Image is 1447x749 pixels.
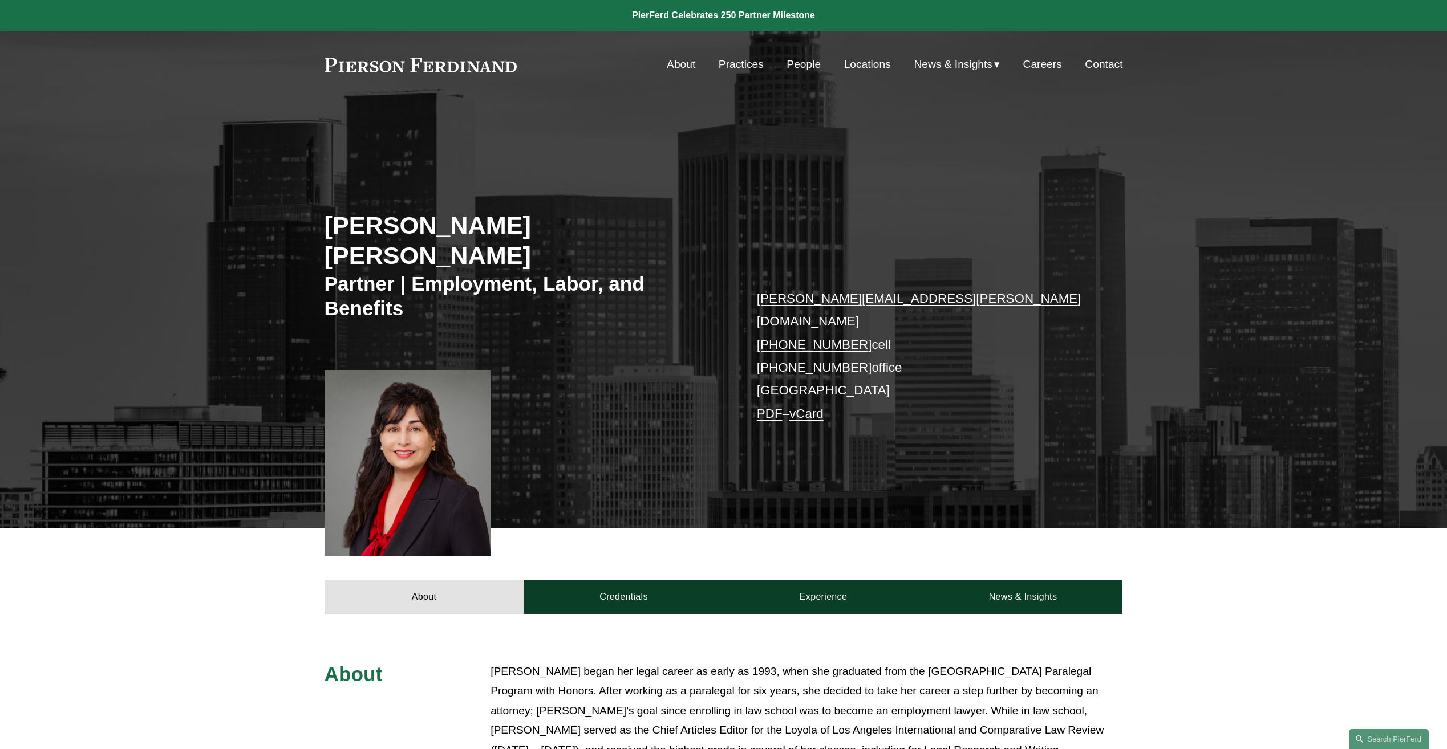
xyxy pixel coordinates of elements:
[719,54,764,75] a: Practices
[325,210,724,270] h2: [PERSON_NAME] [PERSON_NAME]
[325,580,524,614] a: About
[667,54,695,75] a: About
[914,55,992,75] span: News & Insights
[757,406,783,421] a: PDF
[757,337,872,352] a: [PHONE_NUMBER]
[1085,54,1122,75] a: Contact
[757,360,872,374] a: [PHONE_NUMBER]
[787,54,821,75] a: People
[789,406,824,421] a: vCard
[724,580,923,614] a: Experience
[914,54,1000,75] a: folder dropdown
[325,663,383,685] span: About
[923,580,1122,614] a: News & Insights
[844,54,891,75] a: Locations
[1023,54,1062,75] a: Careers
[1349,729,1429,749] a: Search this site
[757,287,1089,425] p: cell office [GEOGRAPHIC_DATA] –
[757,291,1081,328] a: [PERSON_NAME][EMAIL_ADDRESS][PERSON_NAME][DOMAIN_NAME]
[325,271,724,321] h3: Partner | Employment, Labor, and Benefits
[524,580,724,614] a: Credentials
